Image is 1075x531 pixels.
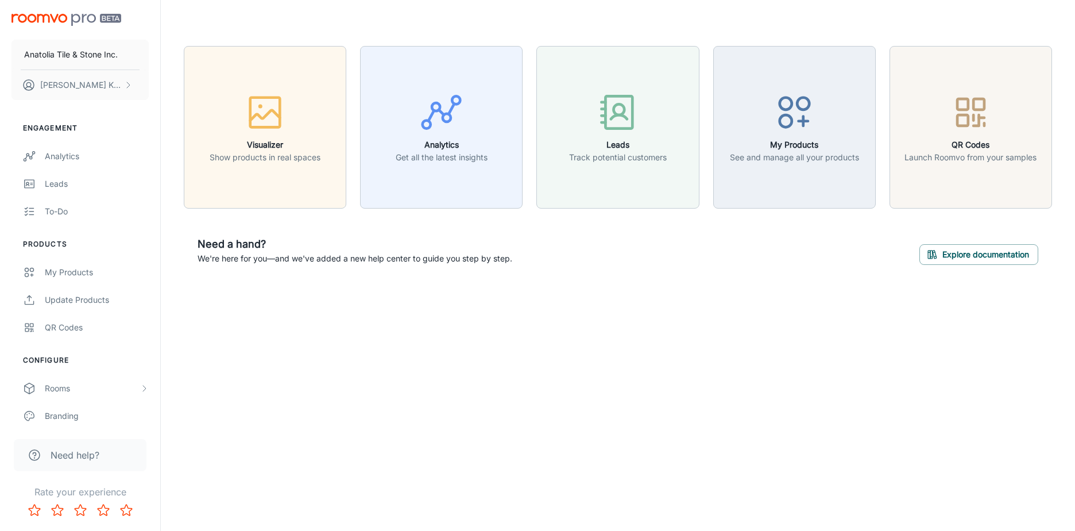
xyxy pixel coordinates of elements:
[210,151,320,164] p: Show products in real spaces
[45,294,149,306] div: Update Products
[11,40,149,70] button: Anatolia Tile & Stone Inc.
[713,121,876,132] a: My ProductsSee and manage all your products
[45,150,149,163] div: Analytics
[40,79,121,91] p: [PERSON_NAME] Kundargi
[919,244,1038,265] button: Explore documentation
[360,121,523,132] a: AnalyticsGet all the latest insights
[396,151,488,164] p: Get all the latest insights
[713,46,876,209] button: My ProductsSee and manage all your products
[904,151,1037,164] p: Launch Roomvo from your samples
[569,138,667,151] h6: Leads
[45,205,149,218] div: To-do
[45,266,149,279] div: My Products
[890,46,1052,209] button: QR CodesLaunch Roomvo from your samples
[210,138,320,151] h6: Visualizer
[11,14,121,26] img: Roomvo PRO Beta
[569,151,667,164] p: Track potential customers
[184,46,346,209] button: VisualizerShow products in real spaces
[890,121,1052,132] a: QR CodesLaunch Roomvo from your samples
[11,70,149,100] button: [PERSON_NAME] Kundargi
[24,48,118,61] p: Anatolia Tile & Stone Inc.
[198,252,512,265] p: We're here for you—and we've added a new help center to guide you step by step.
[198,236,512,252] h6: Need a hand?
[45,178,149,190] div: Leads
[360,46,523,209] button: AnalyticsGet all the latest insights
[45,321,149,334] div: QR Codes
[536,46,699,209] button: LeadsTrack potential customers
[730,151,859,164] p: See and manage all your products
[536,121,699,132] a: LeadsTrack potential customers
[730,138,859,151] h6: My Products
[904,138,1037,151] h6: QR Codes
[919,248,1038,260] a: Explore documentation
[396,138,488,151] h6: Analytics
